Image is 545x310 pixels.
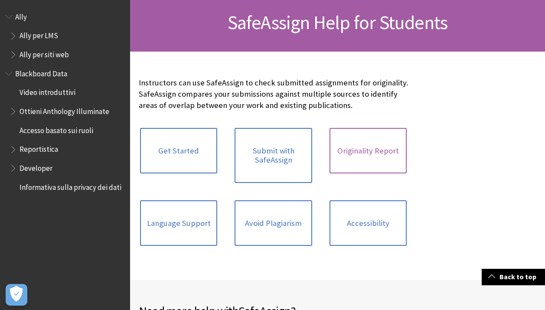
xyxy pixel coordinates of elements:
span: Ottieni Anthology Illuminate [20,104,109,116]
span: Reportistica [20,142,58,154]
span: SafeAssign Help for Students [228,10,448,34]
span: Informativa sulla privacy dei dati [20,180,121,192]
span: Video introduttivi [20,85,75,97]
span: Ally per siti web [20,47,69,59]
span: Ally per LMS [20,29,58,40]
a: Originality Report [330,128,407,174]
a: Submit with SafeAssign [235,128,312,183]
p: Instructors can use SafeAssign to check submitted assignments for originality. SafeAssign compare... [139,77,408,111]
span: Developer [20,161,52,173]
button: Apri preferenze [6,284,27,306]
span: Ally [15,10,27,21]
a: Language Support [140,200,217,246]
span: Blackboard Data [15,66,67,78]
span: Accesso basato sui ruoli [20,123,93,135]
a: Get Started [140,128,217,174]
a: Back to top [482,269,545,285]
nav: Book outline for Anthology Ally Help [5,10,125,62]
nav: Book outline for Anthology Illuminate [5,66,125,195]
a: Accessibility [330,200,407,246]
a: Avoid Plagiarism [235,200,312,246]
